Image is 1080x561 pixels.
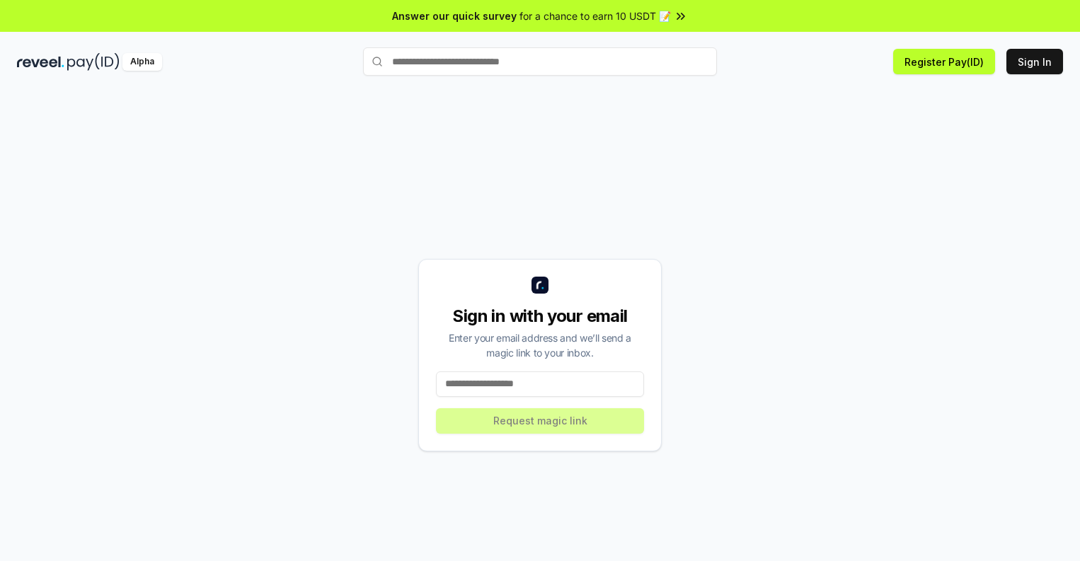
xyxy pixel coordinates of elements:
div: Enter your email address and we’ll send a magic link to your inbox. [436,330,644,360]
img: reveel_dark [17,53,64,71]
img: logo_small [532,277,548,294]
span: Answer our quick survey [392,8,517,23]
button: Register Pay(ID) [893,49,995,74]
span: for a chance to earn 10 USDT 📝 [519,8,671,23]
div: Alpha [122,53,162,71]
div: Sign in with your email [436,305,644,328]
img: pay_id [67,53,120,71]
button: Sign In [1006,49,1063,74]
